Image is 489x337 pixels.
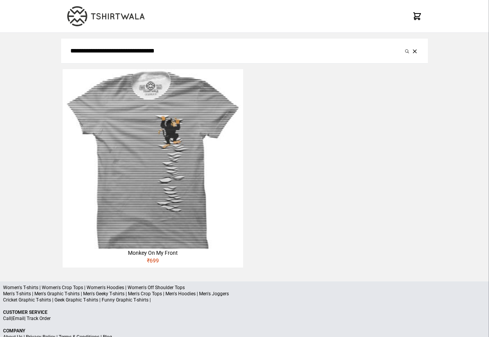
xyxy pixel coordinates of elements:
[3,285,486,291] p: Women's T-shirts | Women's Crop Tops | Women's Hoodies | Women's Off Shoulder Tops
[3,297,486,303] p: Cricket Graphic T-shirts | Geek Graphic T-shirts | Funny Graphic T-shirts |
[12,316,24,321] a: Email
[63,69,243,268] a: Monkey On My Front₹699
[3,309,486,315] p: Customer Service
[403,46,411,56] button: Submit your search query.
[63,257,243,268] div: ₹ 699
[3,328,486,334] p: Company
[3,315,486,322] p: | |
[3,291,486,297] p: Men's T-shirts | Men's Graphic T-shirts | Men's Geeky T-shirts | Men's Crop Tops | Men's Hoodies ...
[3,316,11,321] a: Call
[27,316,51,321] a: Track Order
[67,6,145,26] img: TW-LOGO-400-104.png
[411,46,419,56] button: Clear the search query.
[63,69,243,249] img: monkey-climbing-320x320.jpg
[63,249,243,257] div: Monkey On My Front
